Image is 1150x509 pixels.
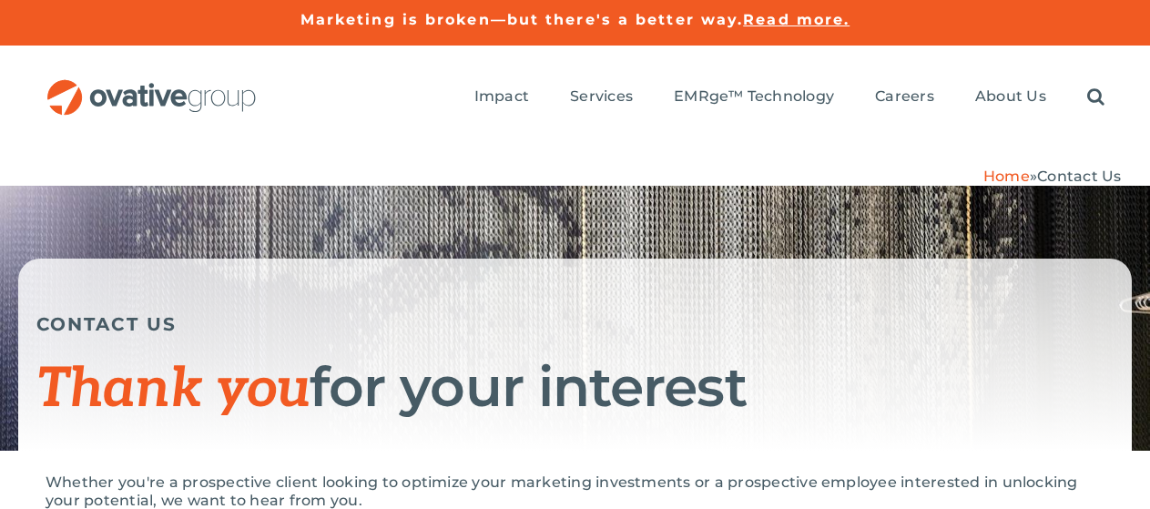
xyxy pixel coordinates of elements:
a: EMRge™ Technology [674,87,834,107]
span: Careers [875,87,934,106]
span: » [983,168,1122,185]
h1: for your interest [36,358,1114,419]
span: Services [570,87,633,106]
a: Home [983,168,1030,185]
a: Impact [474,87,529,107]
a: Services [570,87,633,107]
a: OG_Full_horizontal_RGB [46,77,258,95]
a: Marketing is broken—but there's a better way. [300,11,744,28]
span: Impact [474,87,529,106]
span: EMRge™ Technology [674,87,834,106]
span: Thank you [36,357,310,422]
span: Contact Us [1037,168,1121,185]
span: About Us [975,87,1046,106]
nav: Menu [474,68,1104,127]
a: Search [1087,87,1104,107]
a: About Us [975,87,1046,107]
a: Careers [875,87,934,107]
h5: CONTACT US [36,313,1114,335]
a: Read more. [743,11,850,28]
